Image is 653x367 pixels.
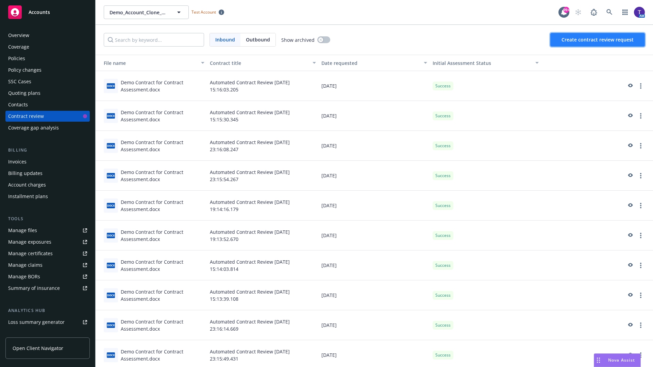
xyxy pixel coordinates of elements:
[207,55,319,71] button: Contract title
[603,5,616,19] a: Search
[435,232,451,239] span: Success
[637,82,645,90] a: more
[550,33,645,47] button: Create contract review request
[319,131,430,161] div: [DATE]
[8,283,60,294] div: Summary of insurance
[5,122,90,133] a: Coverage gap analysis
[207,161,319,191] div: Automated Contract Review [DATE] 23:15:54.267
[107,352,115,357] span: docx
[5,225,90,236] a: Manage files
[107,113,115,118] span: docx
[8,53,25,64] div: Policies
[8,248,53,259] div: Manage certificates
[435,292,451,298] span: Success
[319,191,430,221] div: [DATE]
[319,221,430,250] div: [DATE]
[207,280,319,310] div: Automated Contract Review [DATE] 15:13:39.108
[207,191,319,221] div: Automated Contract Review [DATE] 19:14:16.179
[104,33,204,47] input: Search by keyword...
[8,168,43,179] div: Billing updates
[5,260,90,270] a: Manage claims
[8,76,31,87] div: SSC Cases
[5,111,90,122] a: Contract review
[8,65,41,75] div: Policy changes
[637,172,645,180] a: more
[626,291,634,299] a: preview
[107,322,115,328] span: docx
[637,321,645,329] a: more
[121,79,204,93] div: Demo Contract for Contract Assessment.docx
[435,352,451,358] span: Success
[8,179,46,190] div: Account charges
[210,33,240,46] span: Inbound
[5,283,90,294] a: Summary of insurance
[5,191,90,202] a: Installment plans
[8,41,29,52] div: Coverage
[435,203,451,209] span: Success
[8,122,59,133] div: Coverage gap analysis
[8,88,40,99] div: Quoting plans
[121,139,204,153] div: Demo Contract for Contract Assessment.docx
[8,30,29,41] div: Overview
[435,113,451,119] span: Success
[319,310,430,340] div: [DATE]
[626,202,634,210] a: preview
[435,173,451,179] span: Success
[104,5,189,19] button: Demo_Account_Clone_QA_CR_Tests_Demo
[281,36,315,43] span: Show archived
[207,250,319,280] div: Automated Contract Review [DATE] 15:14:03.814
[110,9,168,16] span: Demo_Account_Clone_QA_CR_Tests_Demo
[626,172,634,180] a: preview
[319,71,430,101] div: [DATE]
[207,101,319,131] div: Automated Contract Review [DATE] 15:15:30.345
[121,258,204,273] div: Demo Contract for Contract Assessment.docx
[240,33,275,46] span: Outbound
[207,131,319,161] div: Automated Contract Review [DATE] 23:16:08.247
[608,357,635,363] span: Nova Assist
[5,248,90,259] a: Manage certificates
[321,59,420,67] div: Date requested
[121,109,204,123] div: Demo Contract for Contract Assessment.docx
[433,59,531,67] div: Toggle SortBy
[5,3,90,22] a: Accounts
[210,59,308,67] div: Contract title
[8,225,37,236] div: Manage files
[626,321,634,329] a: preview
[319,280,430,310] div: [DATE]
[107,233,115,238] span: docx
[626,82,634,90] a: preview
[435,143,451,149] span: Success
[637,351,645,359] a: more
[571,5,585,19] a: Start snowing
[5,88,90,99] a: Quoting plans
[626,261,634,269] a: preview
[5,99,90,110] a: Contacts
[121,318,204,332] div: Demo Contract for Contract Assessment.docx
[634,7,645,18] img: photo
[637,261,645,269] a: more
[594,353,641,367] button: Nova Assist
[5,41,90,52] a: Coverage
[207,71,319,101] div: Automated Contract Review [DATE] 15:16:03.205
[5,307,90,314] div: Analytics hub
[319,101,430,131] div: [DATE]
[207,310,319,340] div: Automated Contract Review [DATE] 23:16:14.669
[107,143,115,148] span: docx
[5,30,90,41] a: Overview
[207,221,319,250] div: Automated Contract Review [DATE] 19:13:52.670
[121,198,204,213] div: Demo Contract for Contract Assessment.docx
[121,228,204,243] div: Demo Contract for Contract Assessment.docx
[5,53,90,64] a: Policies
[618,5,632,19] a: Switch app
[8,237,51,247] div: Manage exposures
[5,147,90,154] div: Billing
[319,161,430,191] div: [DATE]
[5,237,90,247] a: Manage exposures
[435,322,451,328] span: Success
[5,271,90,282] a: Manage BORs
[8,111,44,122] div: Contract review
[5,179,90,190] a: Account charges
[433,60,491,66] span: Initial Assessment Status
[8,271,40,282] div: Manage BORs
